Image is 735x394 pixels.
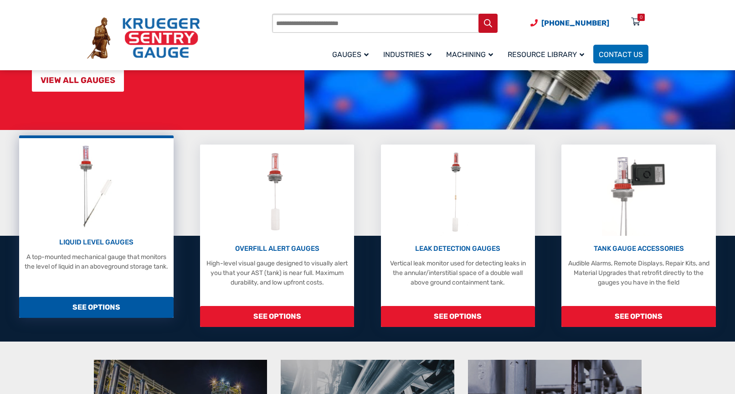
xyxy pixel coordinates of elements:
[257,149,298,236] img: Overfill Alert Gauges
[24,252,169,271] p: A top-mounted mechanical gauge that monitors the level of liquid in an aboveground storage tank.
[383,50,432,59] span: Industries
[446,50,493,59] span: Machining
[599,50,643,59] span: Contact Us
[200,145,355,327] a: Overfill Alert Gauges OVERFILL ALERT GAUGES High-level visual gauge designed to visually alert yo...
[593,45,648,63] a: Contact Us
[602,149,675,236] img: Tank Gauge Accessories
[561,145,716,327] a: Tank Gauge Accessories TANK GAUGE ACCESSORIES Audible Alarms, Remote Displays, Repair Kits, and M...
[385,259,531,287] p: Vertical leak monitor used for detecting leaks in the annular/interstitial space of a double wall...
[87,17,200,59] img: Krueger Sentry Gauge
[541,19,609,27] span: [PHONE_NUMBER]
[508,50,584,59] span: Resource Library
[441,43,502,65] a: Machining
[566,244,711,254] p: TANK GAUGE ACCESSORIES
[200,306,355,327] span: SEE OPTIONS
[32,69,124,92] a: VIEW ALL GAUGES
[205,244,350,254] p: OVERFILL ALERT GAUGES
[561,306,716,327] span: SEE OPTIONS
[566,259,711,287] p: Audible Alarms, Remote Displays, Repair Kits, and Material Upgrades that retrofit directly to the...
[19,297,174,318] span: SEE OPTIONS
[530,17,609,29] a: Phone Number (920) 434-8860
[381,145,535,327] a: Leak Detection Gauges LEAK DETECTION GAUGES Vertical leak monitor used for detecting leaks in the...
[385,244,531,254] p: LEAK DETECTION GAUGES
[640,14,642,21] div: 0
[205,259,350,287] p: High-level visual gauge designed to visually alert you that your AST (tank) is near full. Maximum...
[24,237,169,248] p: LIQUID LEVEL GAUGES
[327,43,378,65] a: Gauges
[378,43,441,65] a: Industries
[381,306,535,327] span: SEE OPTIONS
[19,135,174,318] a: Liquid Level Gauges LIQUID LEVEL GAUGES A top-mounted mechanical gauge that monitors the level of...
[440,149,476,236] img: Leak Detection Gauges
[72,143,120,229] img: Liquid Level Gauges
[332,50,369,59] span: Gauges
[502,43,593,65] a: Resource Library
